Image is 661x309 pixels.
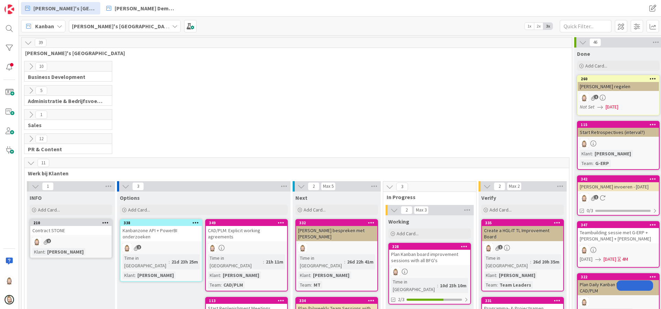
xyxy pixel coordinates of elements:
img: Rv [484,243,493,252]
span: : [437,282,438,289]
div: 113 [206,298,287,304]
div: Rv [578,93,659,102]
span: 1x [525,23,534,30]
div: Klant [32,248,44,256]
div: [PERSON_NAME] [136,271,176,279]
b: [PERSON_NAME]'s [GEOGRAPHIC_DATA] [72,23,172,30]
span: Business Development [28,73,103,80]
a: 260[PERSON_NAME] regelenRvNot Set[DATE] [577,75,660,115]
span: PR & Content [28,146,103,153]
a: 332[PERSON_NAME] bespreken met [PERSON_NAME]RvTime in [GEOGRAPHIC_DATA]:26d 22h 41mKlant:[PERSON_... [295,219,378,291]
img: Rv [391,267,400,276]
div: 21d 23h 25m [170,258,200,266]
span: Options [120,194,140,201]
div: 347 [581,223,659,227]
div: Klant [123,271,135,279]
span: 39 [35,39,46,47]
a: 342[PERSON_NAME] invoeren - [DATE]Rv0/3 [577,175,660,216]
img: Rv [32,237,41,246]
span: Verify [481,194,496,201]
img: Rv [298,243,307,252]
img: Rv [580,93,589,102]
span: : [344,258,345,266]
div: Rv [578,245,659,254]
div: Klant [298,271,310,279]
div: 342 [581,177,659,182]
span: [PERSON_NAME] Demo 3-levels [115,4,177,12]
span: Add Card... [38,207,60,213]
div: Rv [578,193,659,202]
div: [PERSON_NAME] [221,271,261,279]
a: 349CAD/PLM: Explicit working agreementsRvTime in [GEOGRAPHIC_DATA]:21h 11mKlant:[PERSON_NAME]Team... [205,219,288,291]
div: Plan Kanban board improvement sessions with all BFG's [389,250,470,265]
div: 331 [482,298,563,304]
span: 1 [42,182,54,190]
div: Max 3 [416,208,427,212]
span: 2x [534,23,543,30]
div: 210 [30,220,112,226]
span: Werk bij Klanten [28,170,560,177]
span: : [44,248,45,256]
div: 338Kanbanzone API + PowerBI onderzoeken [120,220,202,241]
span: : [310,271,311,279]
span: Kanban [35,22,54,30]
div: 332 [296,220,377,226]
div: 349CAD/PLM: Explicit working agreements [206,220,287,241]
span: 2/3 [398,296,405,303]
a: [PERSON_NAME] Demo 3-levels [102,2,181,14]
span: : [497,281,498,289]
div: Rv [206,243,287,252]
div: Time in [GEOGRAPHIC_DATA] [208,254,263,269]
div: Team [580,159,592,167]
span: : [311,281,312,289]
div: Max 2 [509,185,520,188]
span: : [592,159,594,167]
div: 347Teambuilding sessie met G-ERP + [PERSON_NAME] + [PERSON_NAME] [578,222,659,243]
img: Rv [580,245,589,254]
a: 328Plan Kanban board improvement sessions with all BFG'sRvTime in [GEOGRAPHIC_DATA]:10d 23h 10m2/3 [388,243,471,305]
a: 115Start Retrospectives (interval?)RvKlant:[PERSON_NAME]Team:G-ERP [577,121,660,170]
span: : [169,258,170,266]
div: CAD/PLM: Explicit working agreements [206,226,287,241]
div: 115 [581,122,659,127]
span: Add Card... [128,207,150,213]
span: 3 [132,182,144,190]
span: [DATE] [580,256,592,263]
span: 11 [38,159,49,167]
span: 2 [401,206,412,214]
div: Rv [482,243,563,252]
span: Next [295,194,307,201]
span: Add Card... [585,63,607,69]
span: Done [577,50,590,57]
img: avatar [4,295,14,305]
div: Rv [578,297,659,306]
div: Rv [30,237,112,246]
img: Rv [580,139,589,148]
div: MT [312,281,322,289]
div: 26d 20h 35m [531,258,561,266]
div: 332 [299,220,377,225]
span: : [592,150,593,157]
span: [PERSON_NAME]'s [GEOGRAPHIC_DATA] [33,4,96,12]
div: Team [484,281,497,289]
div: Team [208,281,221,289]
div: Create a HGL-IT TL Improvement Board [482,226,563,241]
div: 338 [124,220,202,225]
div: G-ERP [594,159,611,167]
div: 260 [578,76,659,82]
div: 332[PERSON_NAME] bespreken met [PERSON_NAME] [296,220,377,241]
div: 26d 22h 41m [345,258,375,266]
div: 322 [578,274,659,280]
a: 210Contract STONERvKlant:[PERSON_NAME] [30,219,112,258]
div: Time in [GEOGRAPHIC_DATA] [298,254,344,269]
div: 115Start Retrospectives (interval?) [578,122,659,137]
div: 260 [581,76,659,81]
span: Working [388,218,409,225]
div: 335Create a HGL-IT TL Improvement Board [482,220,563,241]
div: Klant [208,271,220,279]
div: 113 [209,298,287,303]
div: Plan Daily Kanban Meeting with CAD/PLM [578,280,659,295]
img: Rv [123,243,132,252]
div: Time in [GEOGRAPHIC_DATA] [123,254,169,269]
div: 4M [622,256,628,263]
